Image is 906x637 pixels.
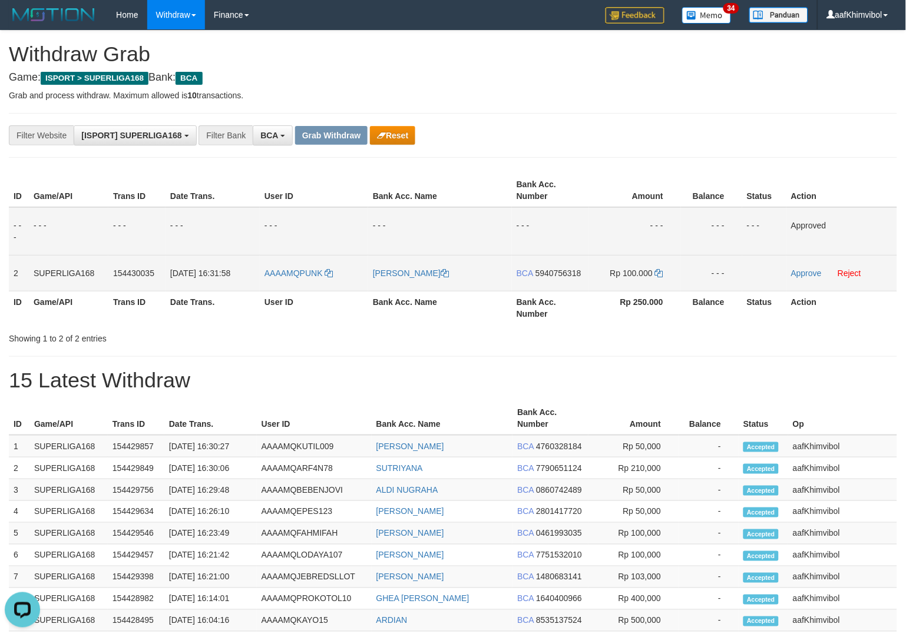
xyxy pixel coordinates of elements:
td: 154428982 [108,588,164,610]
td: - - - [589,207,681,256]
td: SUPERLIGA168 [29,545,108,566]
span: BCA [260,131,278,140]
td: 7 [9,566,29,588]
td: 5 [9,523,29,545]
td: 1 [9,435,29,457]
span: AAAAMQPUNK [264,268,323,278]
div: Filter Website [9,125,74,145]
img: Button%20Memo.svg [682,7,732,24]
td: - - - [681,207,742,256]
div: Filter Bank [199,125,253,145]
td: Rp 400,000 [588,588,679,610]
th: Bank Acc. Number [512,402,588,435]
span: Accepted [743,486,779,496]
span: ISPORT > SUPERLIGA168 [41,72,148,85]
td: aafKhimvibol [788,610,897,632]
td: 2 [9,255,29,291]
td: - - - [166,207,260,256]
span: Copy 5940756318 to clipboard [535,268,581,278]
td: Approved [786,207,897,256]
h1: Withdraw Grab [9,42,897,66]
div: Showing 1 to 2 of 2 entries [9,328,369,344]
td: Rp 210,000 [588,457,679,479]
th: ID [9,291,29,324]
span: BCA [517,507,534,516]
span: BCA [517,550,534,560]
td: 154429849 [108,457,164,479]
td: Rp 50,000 [588,435,679,457]
a: ALDI NUGRAHA [376,485,438,495]
td: - - - [108,207,166,256]
td: AAAAMQARF4N78 [257,457,372,479]
th: Bank Acc. Name [368,291,512,324]
span: Copy 2801417720 to clipboard [536,507,582,516]
td: - [679,588,739,610]
td: AAAAMQEPES123 [257,501,372,523]
td: - [679,523,739,545]
th: Op [788,402,897,435]
span: BCA [517,572,534,582]
span: Copy 1640400966 to clipboard [536,594,582,603]
th: User ID [260,291,368,324]
span: Copy 1480683141 to clipboard [536,572,582,582]
a: Reject [838,268,861,278]
td: AAAAMQKUTIL009 [257,435,372,457]
td: Rp 103,000 [588,566,679,588]
span: BCA [517,442,534,451]
td: AAAAMQJEBREDSLLOT [257,566,372,588]
button: Grab Withdraw [295,126,368,145]
th: Bank Acc. Name [372,402,513,435]
strong: 10 [187,91,197,100]
td: - [679,545,739,566]
span: BCA [517,268,533,278]
td: [DATE] 16:04:16 [164,610,257,632]
td: aafKhimvibol [788,457,897,479]
th: Balance [681,291,742,324]
td: - - - [512,207,589,256]
td: - - - [742,207,786,256]
th: Amount [588,402,679,435]
td: AAAAMQBEBENJOVI [257,479,372,501]
td: aafKhimvibol [788,545,897,566]
span: Copy 7790651124 to clipboard [536,463,582,473]
td: - - - [681,255,742,291]
td: - [679,435,739,457]
span: Copy 0860742489 to clipboard [536,485,582,495]
h4: Game: Bank: [9,72,897,84]
td: 4 [9,501,29,523]
td: SUPERLIGA168 [29,457,108,479]
th: Rp 250.000 [589,291,681,324]
p: Grab and process withdraw. Maximum allowed is transactions. [9,89,897,101]
td: [DATE] 16:26:10 [164,501,257,523]
td: Rp 100,000 [588,523,679,545]
td: - [679,501,739,523]
span: BCA [517,529,534,538]
span: [ISPORT] SUPERLIGA168 [81,131,181,140]
th: Date Trans. [166,174,260,207]
span: Accepted [743,442,779,452]
th: Date Trans. [166,291,260,324]
th: Date Trans. [164,402,257,435]
td: [DATE] 16:21:00 [164,566,257,588]
span: Accepted [743,595,779,605]
td: SUPERLIGA168 [29,566,108,588]
td: 154428495 [108,610,164,632]
span: Accepted [743,529,779,539]
a: Copy 100000 to clipboard [655,268,663,278]
td: aafKhimvibol [788,435,897,457]
a: [PERSON_NAME] [376,507,444,516]
span: Accepted [743,551,779,561]
td: AAAAMQPROKOTOL10 [257,588,372,610]
td: - - - [9,207,29,256]
th: Action [786,174,897,207]
td: - [679,457,739,479]
a: [PERSON_NAME] [373,268,449,278]
span: 154430035 [113,268,154,278]
td: 154429756 [108,479,164,501]
button: [ISPORT] SUPERLIGA168 [74,125,196,145]
a: [PERSON_NAME] [376,442,444,451]
td: AAAAMQFAHMIFAH [257,523,372,545]
td: - [679,610,739,632]
a: [PERSON_NAME] [376,572,444,582]
td: 2 [9,457,29,479]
